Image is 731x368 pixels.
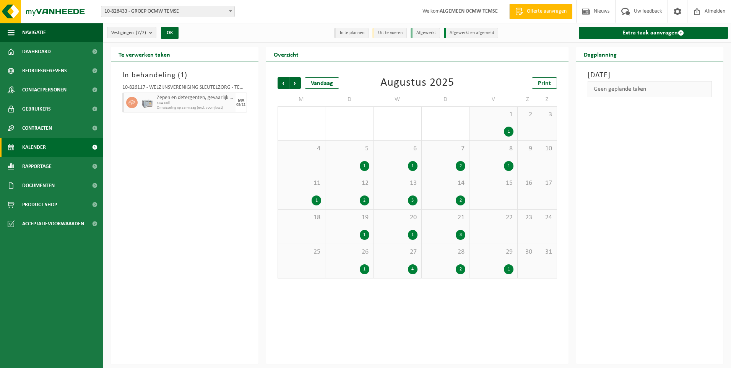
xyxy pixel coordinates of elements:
[22,157,52,176] span: Rapportage
[278,93,326,106] td: M
[141,97,153,108] img: PB-LB-0680-HPE-GY-11
[456,264,465,274] div: 2
[411,28,440,38] li: Afgewerkt
[473,248,513,256] span: 29
[22,80,67,99] span: Contactpersonen
[473,111,513,119] span: 1
[157,95,234,101] span: Zepen en detergenten, gevaarlijk in kleinverpakking
[456,230,465,240] div: 3
[157,101,234,106] span: KGA Colli
[504,161,513,171] div: 1
[473,213,513,222] span: 22
[377,248,417,256] span: 27
[360,264,369,274] div: 1
[111,47,178,62] h2: Te verwerken taken
[101,6,235,17] span: 10-826433 - GROEP OCMW TEMSE
[504,264,513,274] div: 1
[422,93,470,106] td: D
[377,179,417,187] span: 13
[532,77,557,89] a: Print
[334,28,369,38] li: In te plannen
[22,195,57,214] span: Product Shop
[541,248,552,256] span: 31
[101,6,234,17] span: 10-826433 - GROEP OCMW TEMSE
[22,99,51,119] span: Gebruikers
[426,248,466,256] span: 28
[329,145,369,153] span: 5
[111,27,146,39] span: Vestigingen
[537,93,557,106] td: Z
[107,27,156,38] button: Vestigingen(7/7)
[325,93,374,106] td: D
[469,93,518,106] td: V
[180,72,185,79] span: 1
[456,195,465,205] div: 2
[22,138,46,157] span: Kalender
[236,103,245,107] div: 08/12
[360,161,369,171] div: 1
[509,4,572,19] a: Offerte aanvragen
[521,145,533,153] span: 9
[408,230,417,240] div: 1
[22,214,84,233] span: Acceptatievoorwaarden
[377,145,417,153] span: 6
[541,213,552,222] span: 24
[426,213,466,222] span: 21
[377,213,417,222] span: 20
[588,81,712,97] div: Geen geplande taken
[408,195,417,205] div: 3
[266,47,306,62] h2: Overzicht
[374,93,422,106] td: W
[521,248,533,256] span: 30
[122,70,247,81] h3: In behandeling ( )
[289,77,301,89] span: Volgende
[22,42,51,61] span: Dashboard
[22,23,46,42] span: Navigatie
[329,248,369,256] span: 26
[426,179,466,187] span: 14
[22,119,52,138] span: Contracten
[360,230,369,240] div: 1
[278,77,289,89] span: Vorige
[576,47,624,62] h2: Dagplanning
[282,145,322,153] span: 4
[456,161,465,171] div: 2
[312,195,321,205] div: 1
[473,145,513,153] span: 8
[541,179,552,187] span: 17
[538,80,551,86] span: Print
[518,93,537,106] td: Z
[282,179,322,187] span: 11
[372,28,407,38] li: Uit te voeren
[157,106,234,110] span: Omwisseling op aanvraag (excl. voorrijkost)
[504,127,513,137] div: 1
[440,8,498,14] strong: ALGEMEEN OCMW TEMSE
[579,27,728,39] a: Extra taak aanvragen
[360,195,369,205] div: 2
[541,145,552,153] span: 10
[408,161,417,171] div: 1
[305,77,339,89] div: Vandaag
[588,70,712,81] h3: [DATE]
[329,179,369,187] span: 12
[329,213,369,222] span: 19
[161,27,179,39] button: OK
[282,213,322,222] span: 18
[238,98,244,103] div: MA
[521,111,533,119] span: 2
[426,145,466,153] span: 7
[408,264,417,274] div: 4
[521,213,533,222] span: 23
[444,28,498,38] li: Afgewerkt en afgemeld
[136,30,146,35] count: (7/7)
[282,248,322,256] span: 25
[525,8,569,15] span: Offerte aanvragen
[473,179,513,187] span: 15
[380,77,454,89] div: Augustus 2025
[22,61,67,80] span: Bedrijfsgegevens
[22,176,55,195] span: Documenten
[521,179,533,187] span: 16
[122,85,247,93] div: 10-826117 - WELZIJNSVERENIGING SLEUTELZORG - TEMSE
[541,111,552,119] span: 3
